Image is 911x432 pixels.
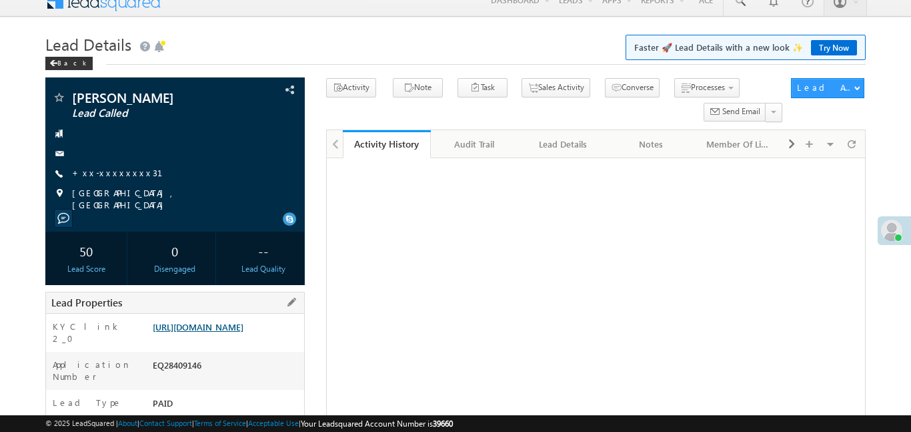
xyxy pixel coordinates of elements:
a: Notes [608,130,696,158]
a: Try Now [811,40,857,55]
span: [GEOGRAPHIC_DATA], [GEOGRAPHIC_DATA] [72,187,281,211]
div: EQ28409146 [149,359,304,377]
div: 0 [137,238,212,263]
div: PAID [149,397,304,415]
a: Lead Details [520,130,608,158]
div: -- [226,238,301,263]
span: Lead Called [72,107,232,120]
a: Member Of Lists [696,130,784,158]
span: © 2025 LeadSquared | | | | | [45,417,453,430]
span: Lead Details [45,33,131,55]
button: Task [458,78,508,97]
button: Sales Activity [522,78,590,97]
div: Notes [618,136,684,152]
a: Audit Trail [431,130,519,158]
div: Lead Actions [797,81,854,93]
span: Send Email [722,105,760,118]
label: Lead Type [53,397,122,409]
div: Lead Score [49,263,123,275]
a: About [118,419,137,427]
button: Send Email [704,103,766,122]
div: Audit Trail [441,136,507,152]
span: [PERSON_NAME] [72,91,232,104]
a: Activity History [343,130,431,158]
div: Activity History [353,138,421,150]
div: Member Of Lists [706,136,772,152]
a: +xx-xxxxxxxx31 [72,167,179,178]
button: Activity [326,78,376,97]
span: Processes [691,82,725,92]
a: [URL][DOMAIN_NAME] [153,321,243,333]
div: Back [45,57,93,70]
label: KYC link 2_0 [53,320,139,345]
span: Your Leadsquared Account Number is [301,419,453,429]
div: Lead Quality [226,263,301,275]
span: Lead Properties [51,296,122,309]
label: Application Number [53,359,139,383]
a: Acceptable Use [248,419,299,427]
div: Disengaged [137,263,212,275]
button: Converse [605,78,660,97]
a: Back [45,56,99,67]
a: Terms of Service [194,419,246,427]
div: 50 [49,238,123,263]
button: Lead Actions [791,78,864,98]
a: Contact Support [139,419,192,427]
button: Note [393,78,443,97]
span: 39660 [433,419,453,429]
span: Faster 🚀 Lead Details with a new look ✨ [634,41,857,54]
button: Processes [674,78,740,97]
div: Lead Details [530,136,596,152]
